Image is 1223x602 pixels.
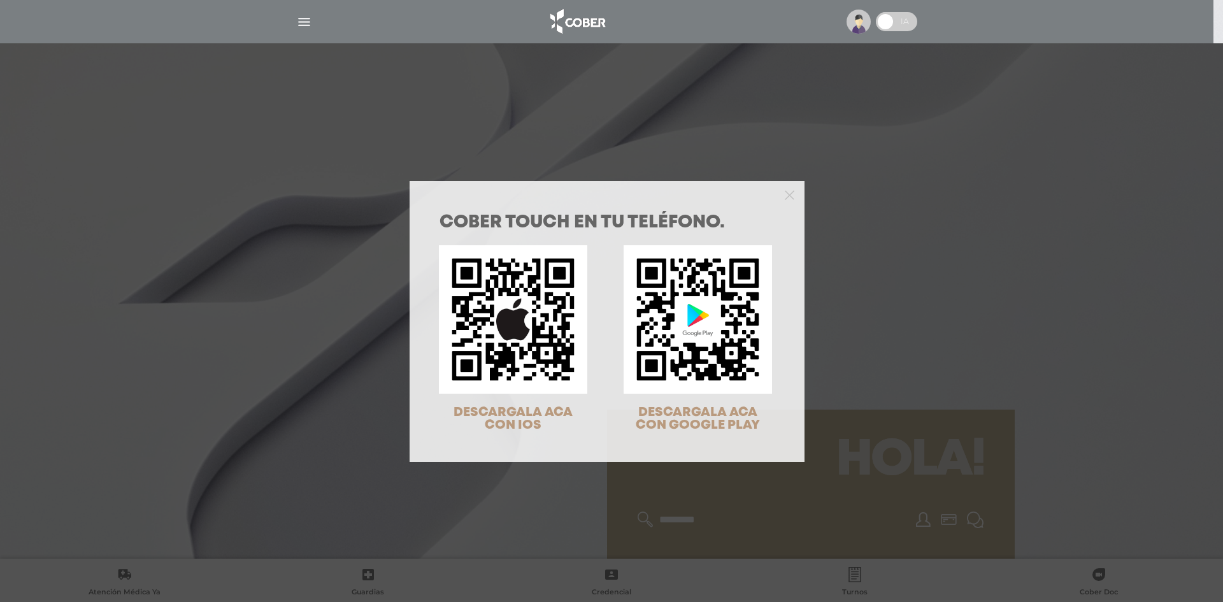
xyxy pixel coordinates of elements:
h1: COBER TOUCH en tu teléfono. [440,214,775,232]
img: qr-code [624,245,772,394]
span: DESCARGALA ACA CON IOS [454,406,573,431]
button: Close [785,189,794,200]
img: qr-code [439,245,587,394]
span: DESCARGALA ACA CON GOOGLE PLAY [636,406,760,431]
